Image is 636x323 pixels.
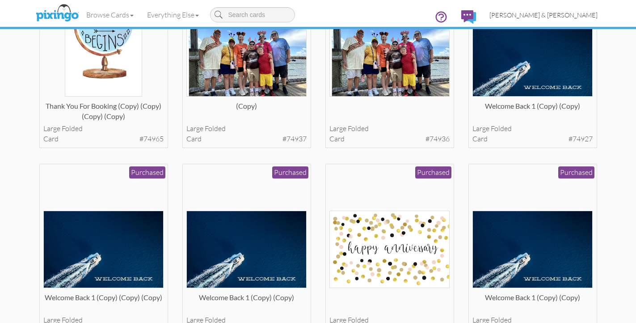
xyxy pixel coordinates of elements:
img: 135558-1-1757456022407-097370c4e5b401fd-qa.jpg [472,211,593,288]
img: pixingo logo [34,2,81,25]
img: 135561-1-1757458065654-6a31306141e2099a-qa.jpg [186,211,307,288]
img: 135562-1-1757458936580-c79d38f8a1285c3b-qa.jpg [43,211,164,288]
span: #74927 [569,134,593,144]
div: Purchased [558,166,594,178]
span: folded [205,124,226,133]
div: card [329,134,450,144]
a: Everything Else [140,4,206,26]
a: Browse Cards [80,4,140,26]
img: 135563-1-1757459617524-ef97a068710af799-qa.jpg [472,19,593,96]
div: card [472,134,593,144]
div: (copy) [186,101,307,119]
div: welcome back 1 (copy) (copy) (copy) [43,293,164,310]
div: welcome back 1 (copy) (copy) [472,293,593,310]
img: 135596-1-1757537945052-c92a2faffacb7ba9-qa.jpg [186,19,307,96]
img: comments.svg [461,10,476,24]
div: Purchased [415,166,451,178]
span: #74937 [282,134,307,144]
div: card [43,134,164,144]
div: Purchased [272,166,308,178]
span: folded [62,124,83,133]
div: card [186,134,307,144]
div: welcome back 1 (copy) (copy) [472,101,593,119]
a: [PERSON_NAME] & [PERSON_NAME] [483,4,604,26]
span: [PERSON_NAME] & [PERSON_NAME] [489,11,598,19]
img: 135595-1-1757537579027-d9d69773056bc019-qa.jpg [329,19,450,96]
div: welcome back 1 (copy) (copy) [186,293,307,310]
div: Purchased [129,166,165,178]
img: 135559-1-1757456854528-5effa703d7ccfe64-qa.jpg [329,211,450,288]
span: folded [348,124,369,133]
input: Search cards [210,7,295,22]
span: large [43,124,60,133]
div: Thank you for booking (copy) (copy) (copy) (copy) [43,101,164,119]
span: large [472,124,489,133]
span: #74965 [139,134,164,144]
span: large [186,124,203,133]
span: folded [491,124,512,133]
span: large [329,124,346,133]
span: #74936 [425,134,450,144]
